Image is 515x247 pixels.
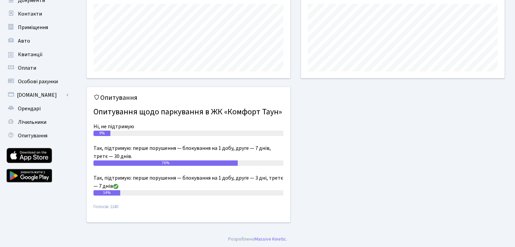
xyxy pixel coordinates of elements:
[3,102,71,115] a: Орендарі
[93,94,283,102] h5: Опитування
[18,118,46,126] span: Лічильники
[93,174,283,190] div: Так, підтримую: перше порушення — блокування на 1 добу, друге — 3 дні, третє — 7 днів
[93,204,283,216] small: Голосів: 1140
[255,235,286,243] a: Massive Kinetic
[3,61,71,75] a: Оплати
[93,190,120,196] div: 14%
[3,115,71,129] a: Лічильники
[18,24,48,31] span: Приміщення
[18,105,41,112] span: Орендарі
[93,160,238,166] div: 76%
[3,129,71,142] a: Опитування
[18,51,43,58] span: Квитанції
[18,132,47,139] span: Опитування
[3,75,71,88] a: Особові рахунки
[228,235,287,243] div: Розроблено .
[3,48,71,61] a: Квитанції
[93,105,283,120] h4: Опитування щодо паркування в ЖК «Комфорт Таун»
[3,34,71,48] a: Авто
[18,37,30,45] span: Авто
[93,131,110,136] div: 9%
[3,21,71,34] a: Приміщення
[93,144,283,160] div: Так, підтримую: перше порушення — блокування на 1 добу, друге — 7 днів, третє — 30 днів.
[18,78,58,85] span: Особові рахунки
[3,7,71,21] a: Контакти
[18,64,36,72] span: Оплати
[18,10,42,18] span: Контакти
[3,88,71,102] a: [DOMAIN_NAME]
[93,122,283,131] div: Ні, не підтримую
